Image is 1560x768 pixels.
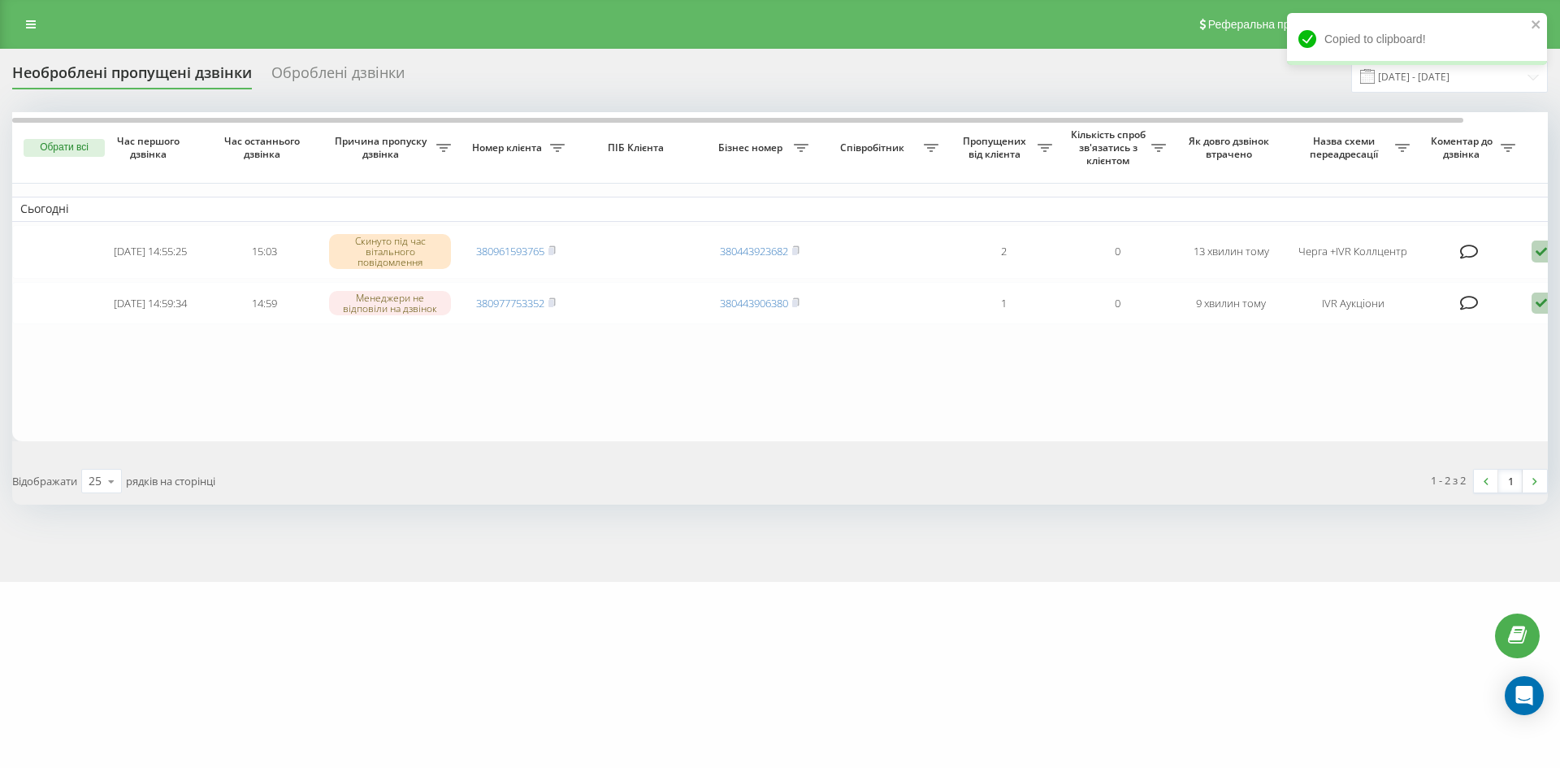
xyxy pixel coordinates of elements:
[1068,128,1151,167] span: Кількість спроб зв'язатись з клієнтом
[1174,225,1288,279] td: 13 хвилин тому
[24,139,105,157] button: Обрати всі
[329,234,451,270] div: Скинуто під час вітального повідомлення
[1296,135,1395,160] span: Назва схеми переадресації
[1426,135,1501,160] span: Коментар до дзвінка
[947,282,1060,325] td: 1
[93,225,207,279] td: [DATE] 14:55:25
[587,141,689,154] span: ПІБ Клієнта
[1287,13,1547,65] div: Copied to clipboard!
[1187,135,1275,160] span: Як довго дзвінок втрачено
[720,296,788,310] a: 380443906380
[271,64,405,89] div: Оброблені дзвінки
[476,244,544,258] a: 380961593765
[955,135,1038,160] span: Пропущених від клієнта
[711,141,794,154] span: Бізнес номер
[467,141,550,154] span: Номер клієнта
[89,473,102,489] div: 25
[947,225,1060,279] td: 2
[93,282,207,325] td: [DATE] 14:59:34
[220,135,308,160] span: Час останнього дзвінка
[207,282,321,325] td: 14:59
[1431,472,1466,488] div: 1 - 2 з 2
[1498,470,1523,492] a: 1
[1288,225,1418,279] td: Черга +IVR Коллцентр
[1060,225,1174,279] td: 0
[1174,282,1288,325] td: 9 хвилин тому
[106,135,194,160] span: Час першого дзвінка
[1208,18,1328,31] span: Реферальна програма
[126,474,215,488] span: рядків на сторінці
[1288,282,1418,325] td: IVR Аукціони
[207,225,321,279] td: 15:03
[1505,676,1544,715] div: Open Intercom Messenger
[1531,18,1542,33] button: close
[329,135,436,160] span: Причина пропуску дзвінка
[720,244,788,258] a: 380443923682
[329,291,451,315] div: Менеджери не відповіли на дзвінок
[12,474,77,488] span: Відображати
[825,141,924,154] span: Співробітник
[476,296,544,310] a: 380977753352
[12,64,252,89] div: Необроблені пропущені дзвінки
[1060,282,1174,325] td: 0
